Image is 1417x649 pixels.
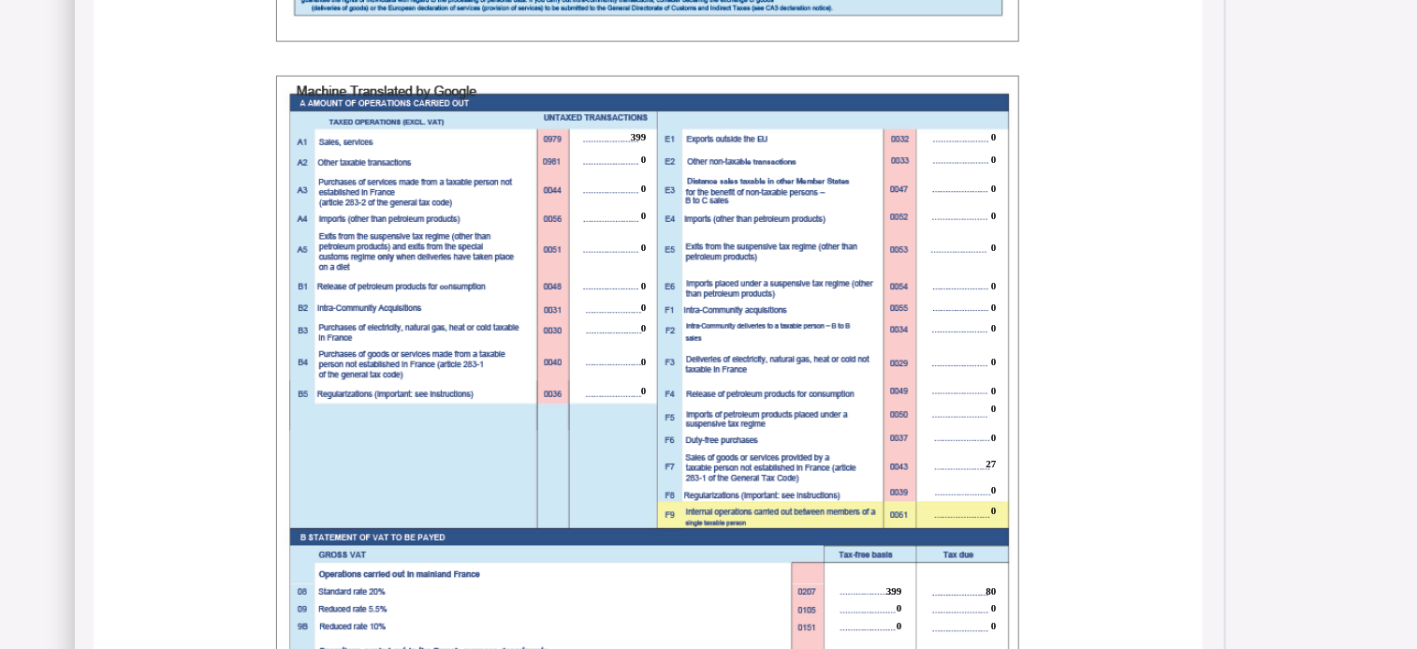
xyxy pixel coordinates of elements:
span: 0 [641,280,647,291]
span: 0 [991,131,997,142]
span: 0 [641,183,647,194]
span: 0 [991,506,997,517]
span: 0 [641,356,647,367]
span: 0 [641,154,647,165]
span: 0 [991,356,997,367]
span: 0 [641,242,647,253]
span: 0 [991,154,997,165]
span: 0 [991,280,997,291]
span: 27 [986,459,996,470]
span: 399 [886,586,902,597]
span: 80 [986,586,996,597]
span: 0 [641,385,647,396]
span: 0 [991,183,997,194]
span: 0 [991,210,997,221]
span: 0 [991,621,997,632]
span: 0 [897,603,902,614]
span: 0 [641,210,647,221]
span: 0 [641,322,647,333]
span: 0 [991,403,997,414]
span: 0 [991,322,997,333]
span: 0 [991,432,997,443]
span: 0 [991,485,997,496]
span: 0 [897,621,902,632]
span: 0 [991,302,997,313]
span: 0 [991,385,997,396]
span: 0 [991,603,997,614]
span: 0 [641,302,647,313]
span: 399 [631,131,647,142]
span: 0 [991,242,997,253]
